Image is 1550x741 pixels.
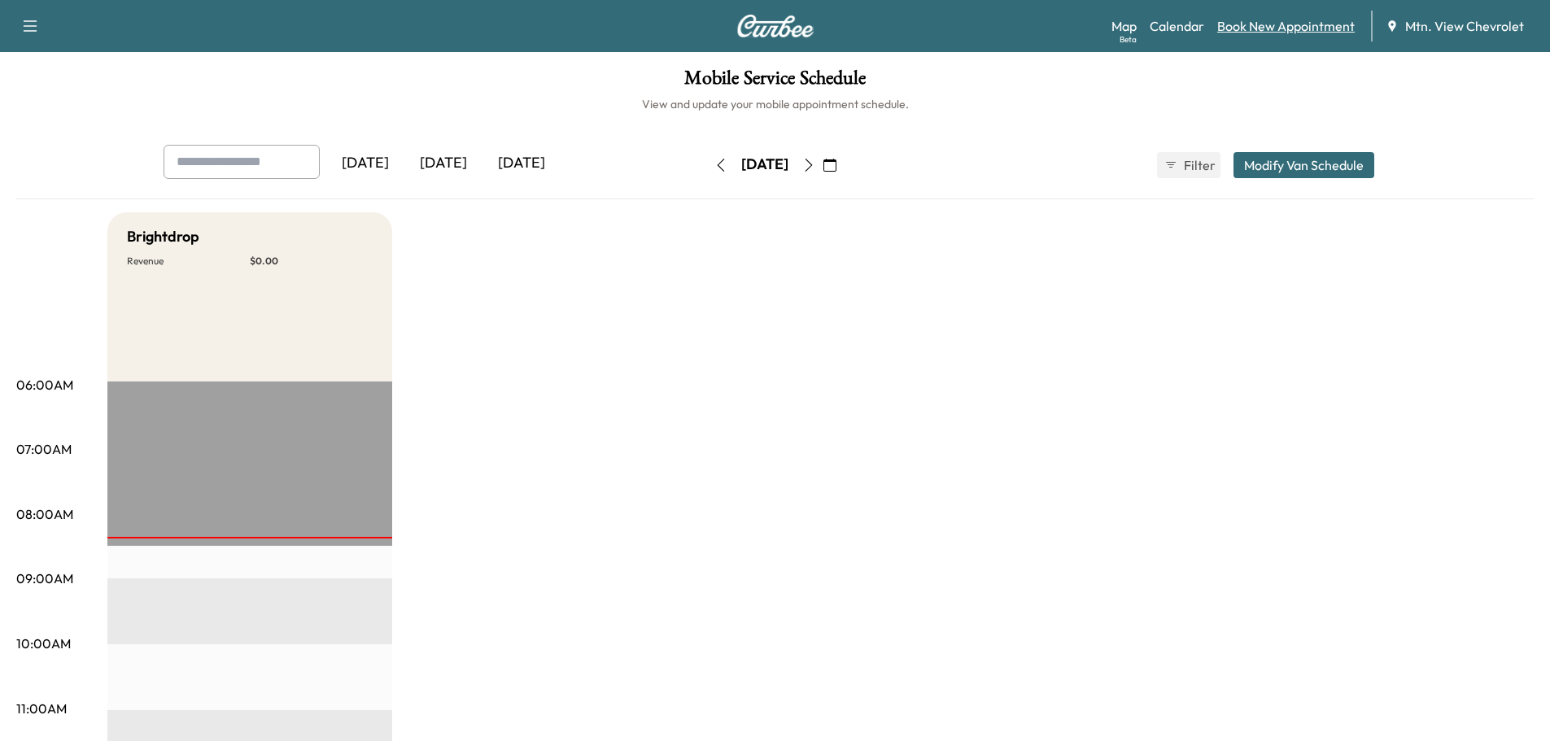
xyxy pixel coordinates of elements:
[127,225,199,248] h5: Brightdrop
[16,634,71,653] p: 10:00AM
[736,15,814,37] img: Curbee Logo
[1111,16,1137,36] a: MapBeta
[16,68,1534,96] h1: Mobile Service Schedule
[404,145,482,182] div: [DATE]
[1150,16,1204,36] a: Calendar
[482,145,561,182] div: [DATE]
[16,375,73,394] p: 06:00AM
[16,439,72,459] p: 07:00AM
[16,569,73,588] p: 09:00AM
[326,145,404,182] div: [DATE]
[741,155,788,175] div: [DATE]
[250,255,373,268] p: $ 0.00
[16,504,73,524] p: 08:00AM
[1233,152,1374,178] button: Modify Van Schedule
[16,96,1534,112] h6: View and update your mobile appointment schedule.
[16,699,67,718] p: 11:00AM
[1120,33,1137,46] div: Beta
[1184,155,1213,175] span: Filter
[1157,152,1220,178] button: Filter
[127,255,250,268] p: Revenue
[1405,16,1524,36] span: Mtn. View Chevrolet
[1217,16,1355,36] a: Book New Appointment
